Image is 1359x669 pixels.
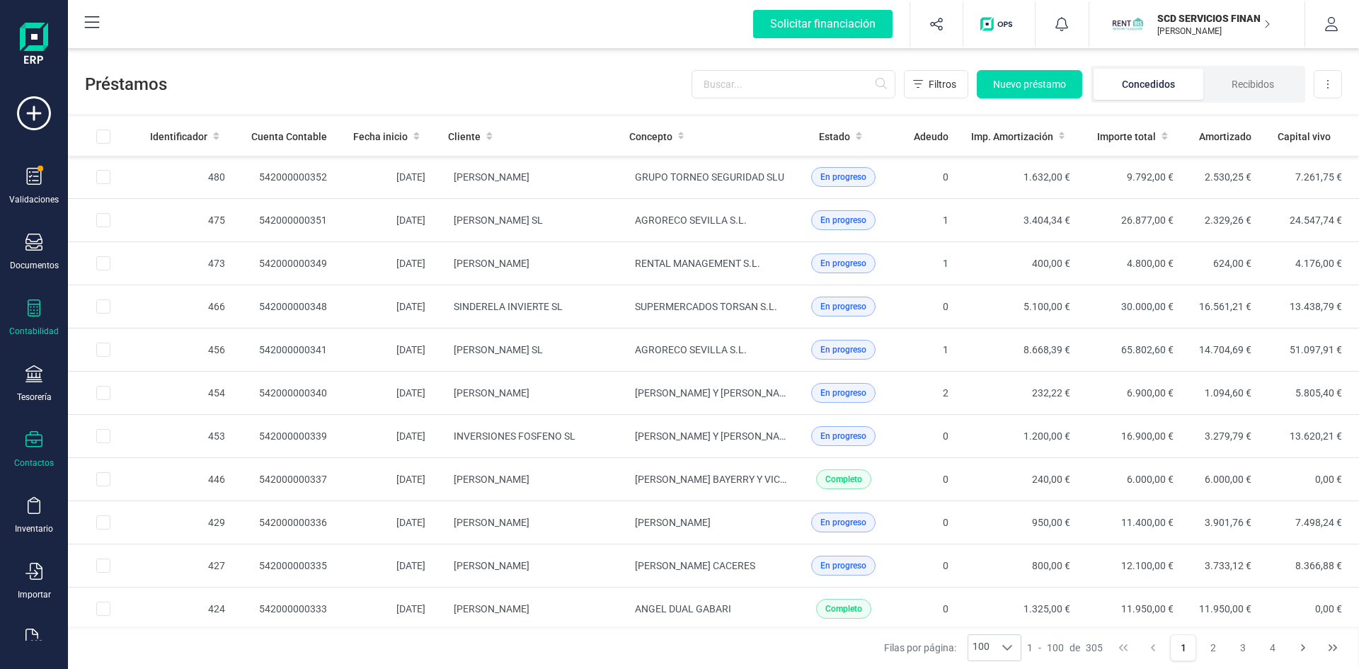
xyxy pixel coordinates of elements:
[448,130,481,144] span: Cliente
[889,588,960,631] td: 0
[338,199,437,242] td: [DATE]
[96,602,110,616] div: Row Selected eb4466e1-dc0a-422a-bee6-ce31f718323d
[820,430,866,442] span: En progreso
[85,73,692,96] span: Préstamos
[338,458,437,501] td: [DATE]
[1027,641,1033,655] span: 1
[96,170,110,184] div: Row Selected 496573dd-35d5-4f80-963c-f5cade2f2a41
[338,415,437,458] td: [DATE]
[635,301,777,312] span: SUPERMERCADOS TORSAN S.L.
[1263,328,1359,372] td: 51.097,91 €
[1263,285,1359,328] td: 13.438,79 €
[820,257,866,270] span: En progreso
[889,156,960,199] td: 0
[139,156,236,199] td: 480
[960,415,1082,458] td: 1.200,00 €
[1259,634,1286,661] button: Page 4
[454,474,529,485] span: [PERSON_NAME]
[1185,328,1263,372] td: 14.704,69 €
[692,70,895,98] input: Buscar...
[736,1,910,47] button: Solicitar financiación
[1094,69,1203,100] li: Concedidos
[1110,634,1137,661] button: First Page
[236,458,338,501] td: 542000000337
[1082,588,1184,631] td: 11.950,00 €
[139,242,236,285] td: 473
[1047,641,1064,655] span: 100
[1263,588,1359,631] td: 0,00 €
[1263,242,1359,285] td: 4.176,00 €
[960,458,1082,501] td: 240,00 €
[1185,242,1263,285] td: 624,00 €
[1097,130,1156,144] span: Importe total
[889,415,960,458] td: 0
[1290,634,1317,661] button: Next Page
[1027,641,1103,655] div: -
[977,70,1082,98] button: Nuevo préstamo
[1082,199,1184,242] td: 26.877,00 €
[139,372,236,415] td: 454
[820,214,866,227] span: En progreso
[1185,156,1263,199] td: 2.530,25 €
[1263,544,1359,588] td: 8.366,88 €
[1070,641,1080,655] span: de
[1263,501,1359,544] td: 7.498,24 €
[454,430,575,442] span: INVERSIONES FOSFENO SL
[96,472,110,486] div: Row Selected 9f111d79-41c9-4b2e-83c7-1ee586610a9b
[236,544,338,588] td: 542000000335
[960,501,1082,544] td: 950,00 €
[9,326,59,337] div: Contabilidad
[1185,544,1263,588] td: 3.733,12 €
[139,501,236,544] td: 429
[993,77,1066,91] span: Nuevo préstamo
[960,544,1082,588] td: 800,00 €
[960,285,1082,328] td: 5.100,00 €
[454,171,529,183] span: [PERSON_NAME]
[1082,285,1184,328] td: 30.000,00 €
[820,516,866,529] span: En progreso
[1229,634,1256,661] button: Page 3
[139,544,236,588] td: 427
[820,343,866,356] span: En progreso
[635,215,747,226] span: AGRORECO SEVILLA S.L.
[1319,634,1346,661] button: Last Page
[1263,415,1359,458] td: 13.620,21 €
[1263,372,1359,415] td: 5.805,40 €
[929,77,956,91] span: Filtros
[236,156,338,199] td: 542000000352
[454,517,529,528] span: [PERSON_NAME]
[980,17,1018,31] img: Logo de OPS
[139,458,236,501] td: 446
[1082,458,1184,501] td: 6.000,00 €
[139,285,236,328] td: 466
[139,328,236,372] td: 456
[635,387,796,399] span: [PERSON_NAME] Y [PERSON_NAME]
[454,215,543,226] span: [PERSON_NAME] SL
[819,130,850,144] span: Estado
[1185,415,1263,458] td: 3.279,79 €
[960,156,1082,199] td: 1.632,00 €
[236,199,338,242] td: 542000000351
[1112,8,1143,40] img: SC
[96,429,110,443] div: Row Selected 7a880ed2-b66b-4fc8-979e-7292b8fe155d
[150,130,207,144] span: Identificador
[960,242,1082,285] td: 400,00 €
[635,517,711,528] span: [PERSON_NAME]
[889,544,960,588] td: 0
[1278,130,1331,144] span: Capital vivo
[889,328,960,372] td: 1
[1263,458,1359,501] td: 0,00 €
[20,23,48,68] img: Logo Finanedi
[635,344,747,355] span: AGRORECO SEVILLA S.L.
[236,415,338,458] td: 542000000339
[236,285,338,328] td: 542000000348
[629,130,672,144] span: Concepto
[1185,588,1263,631] td: 11.950,00 €
[236,328,338,372] td: 542000000341
[635,430,796,442] span: [PERSON_NAME] Y [PERSON_NAME]
[338,588,437,631] td: [DATE]
[338,285,437,328] td: [DATE]
[1200,634,1227,661] button: Page 2
[1185,285,1263,328] td: 16.561,21 €
[1082,156,1184,199] td: 9.792,00 €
